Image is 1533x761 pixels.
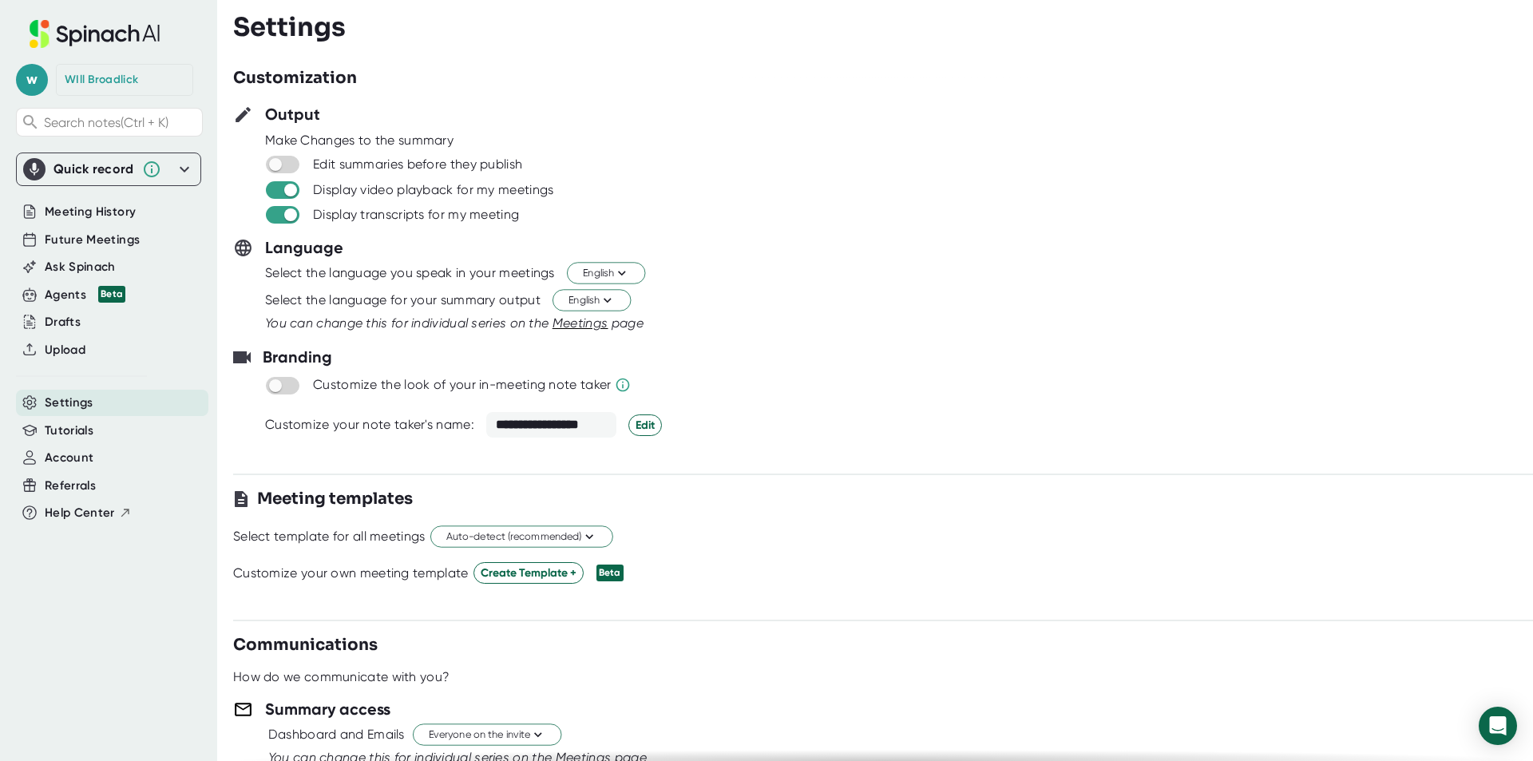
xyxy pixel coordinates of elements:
[413,724,561,746] button: Everyone on the invite
[45,313,81,331] button: Drafts
[45,394,93,412] button: Settings
[233,12,346,42] h3: Settings
[313,207,519,223] div: Display transcripts for my meeting
[265,102,320,126] h3: Output
[16,64,48,96] span: w
[583,266,629,281] span: English
[268,727,405,743] div: Dashboard and Emails
[596,565,624,581] div: Beta
[45,286,125,304] button: Agents Beta
[568,293,615,308] span: English
[636,417,655,434] span: Edit
[481,565,576,581] span: Create Template +
[44,115,168,130] span: Search notes (Ctrl + K)
[567,263,645,284] button: English
[430,526,613,548] button: Auto-detect (recommended)
[265,236,343,260] h3: Language
[429,727,545,743] span: Everyone on the invite
[65,73,138,87] div: WIll Broadlick
[53,161,134,177] div: Quick record
[45,258,116,276] button: Ask Spinach
[446,529,597,545] span: Auto-detect (recommended)
[265,292,541,308] div: Select the language for your summary output
[233,565,469,581] div: Customize your own meeting template
[45,449,93,467] button: Account
[233,633,378,657] h3: Communications
[45,231,140,249] button: Future Meetings
[233,529,426,545] div: Select template for all meetings
[313,182,553,198] div: Display video playback for my meetings
[233,66,357,90] h3: Customization
[265,133,1533,149] div: Make Changes to the summary
[313,377,611,393] div: Customize the look of your in-meeting note taker
[553,290,631,311] button: English
[628,414,662,436] button: Edit
[45,504,132,522] button: Help Center
[263,345,332,369] h3: Branding
[45,477,96,495] button: Referrals
[45,422,93,440] button: Tutorials
[553,315,608,331] span: Meetings
[98,286,125,303] div: Beta
[233,669,450,685] div: How do we communicate with you?
[23,153,194,185] div: Quick record
[265,417,474,433] div: Customize your note taker's name:
[45,286,125,304] div: Agents
[265,697,390,721] h3: Summary access
[265,265,555,281] div: Select the language you speak in your meetings
[473,562,584,584] button: Create Template +
[553,314,608,333] button: Meetings
[257,487,413,511] h3: Meeting templates
[45,203,136,221] button: Meeting History
[265,315,644,331] i: You can change this for individual series on the page
[1479,707,1517,745] div: Open Intercom Messenger
[45,504,115,522] span: Help Center
[45,341,85,359] button: Upload
[313,157,522,172] div: Edit summaries before they publish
